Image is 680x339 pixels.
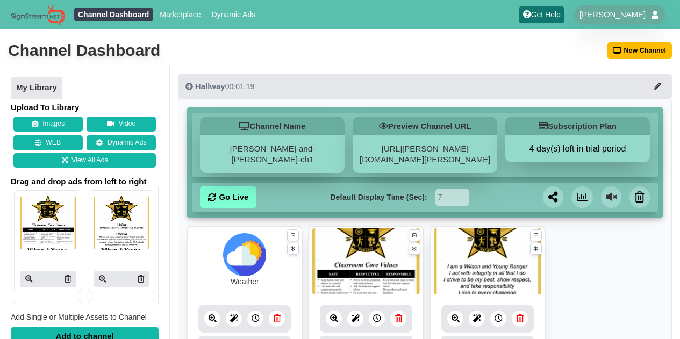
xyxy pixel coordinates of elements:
[330,192,427,203] label: Default Display Time (Sec):
[156,8,205,21] a: Marketplace
[13,135,83,150] button: WEB
[200,135,345,173] div: [PERSON_NAME]-and-[PERSON_NAME]-ch1
[178,74,672,99] button: Hallway00:01:19
[200,186,256,208] a: Go Live
[579,9,646,20] span: [PERSON_NAME]
[519,6,564,23] a: Get Help
[8,40,160,61] div: Channel Dashboard
[231,276,259,287] div: Weather
[87,135,156,150] a: Dynamic Ads
[312,228,420,295] img: 1802.340 kb
[74,8,153,21] a: Channel Dashboard
[87,117,156,132] button: Video
[185,81,254,92] div: 00:01:19
[353,117,497,135] h5: Preview Channel URL
[607,42,672,59] button: New Channel
[200,117,345,135] h5: Channel Name
[11,102,159,113] h4: Upload To Library
[195,82,225,91] span: Hallway
[223,233,266,276] img: Cloudy
[435,189,469,206] input: Seconds
[207,8,260,21] a: Dynamic Ads
[94,196,150,250] img: P250x250 image processing20250908 996236 bxgy4e
[434,228,541,295] img: 1786.025 kb
[13,117,83,132] button: Images
[505,143,650,154] button: 4 day(s) left in trial period
[360,144,490,164] a: [URL][PERSON_NAME][DOMAIN_NAME][PERSON_NAME]
[505,117,650,135] h5: Subscription Plan
[11,77,62,99] a: My Library
[11,4,65,25] img: Sign Stream.NET
[13,153,156,168] a: View All Ads
[11,176,159,187] span: Drag and drop ads from left to right
[20,196,76,250] img: P250x250 image processing20250908 996236 93wvux
[11,313,147,321] span: Add Single or Multiple Assets to Channel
